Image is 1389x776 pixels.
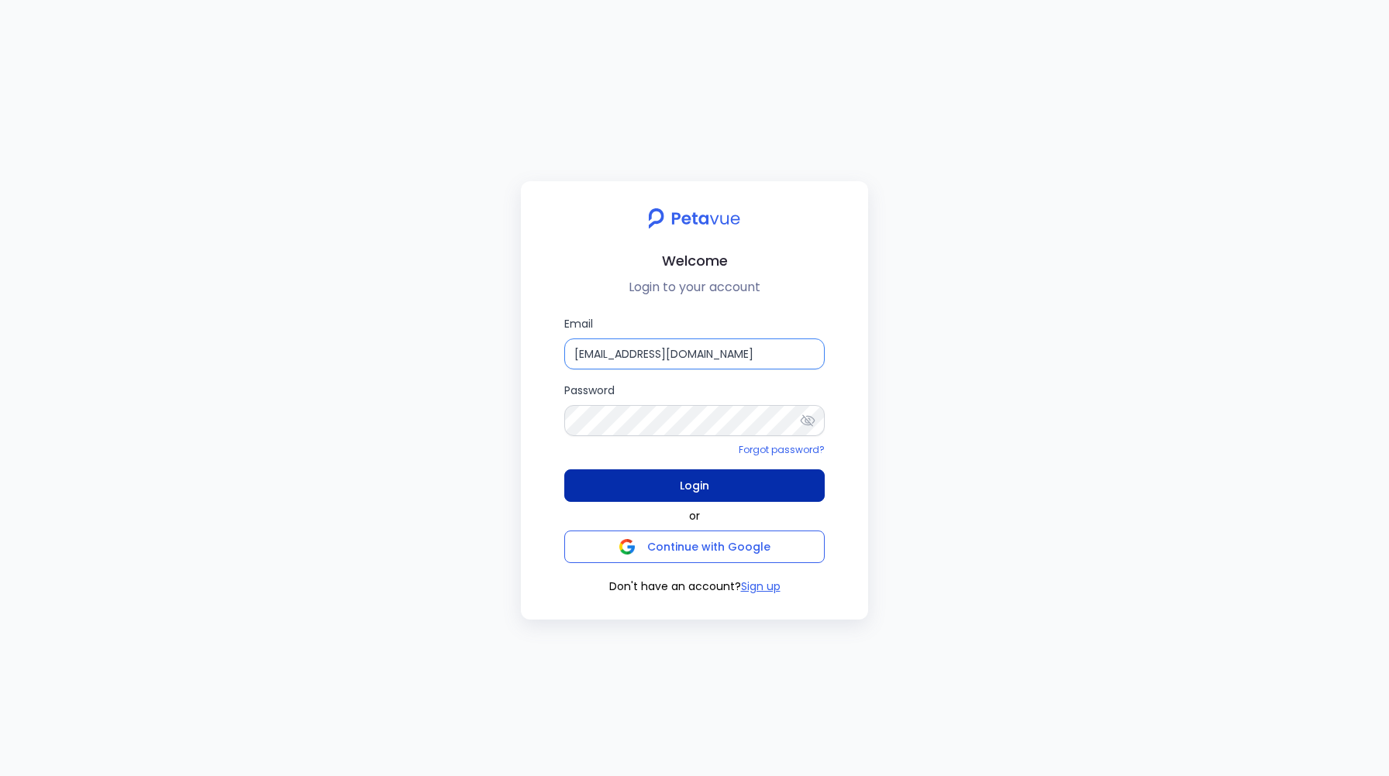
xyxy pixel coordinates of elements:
label: Email [564,315,825,369]
h2: Welcome [533,249,856,272]
a: Forgot password? [739,443,825,456]
p: Login to your account [533,278,856,297]
span: or [689,508,700,524]
span: Login [680,475,709,496]
button: Login [564,469,825,502]
span: Don't have an account? [609,579,741,595]
input: Password [564,405,825,436]
button: Continue with Google [564,530,825,563]
span: Continue with Google [647,539,770,555]
button: Sign up [741,579,781,595]
label: Password [564,382,825,436]
input: Email [564,338,825,369]
img: petavue logo [638,200,750,237]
